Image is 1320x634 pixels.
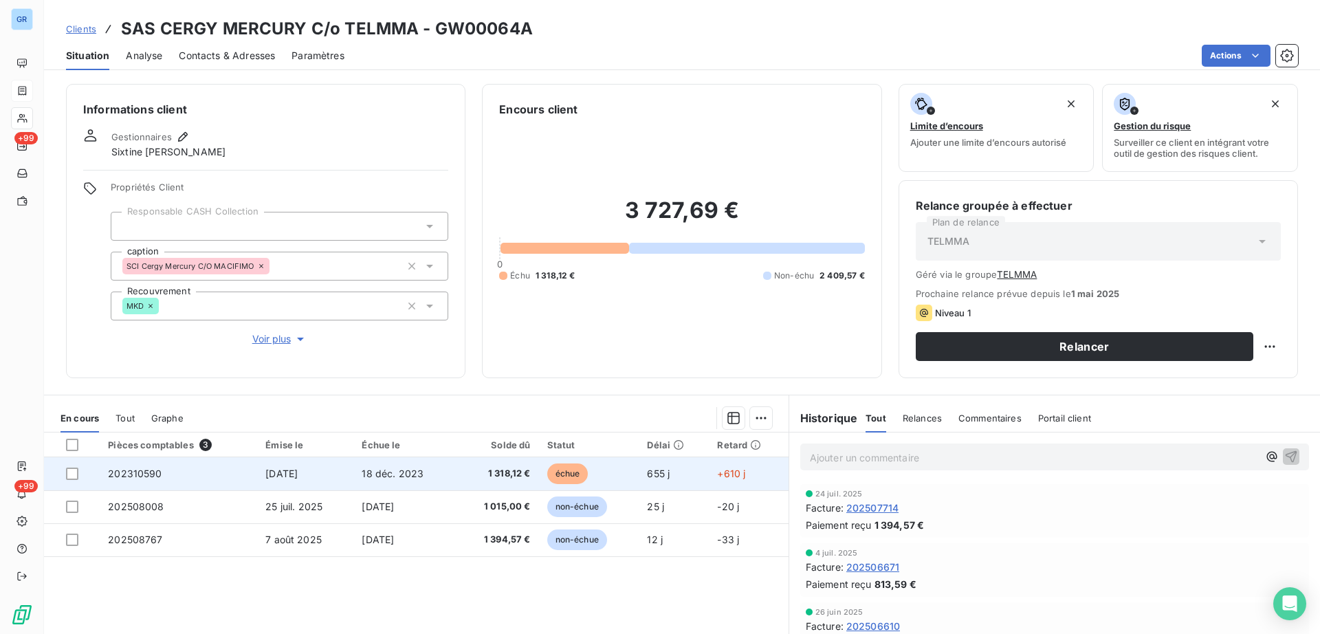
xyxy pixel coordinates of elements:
button: TELMMA [997,269,1037,280]
span: 26 juin 2025 [815,608,863,616]
span: Paiement reçu [806,518,872,532]
span: 1 318,12 € [465,467,531,481]
span: 1 mai 2025 [1071,288,1120,299]
span: Paramètres [291,49,344,63]
h6: Relance groupée à effectuer [916,197,1281,214]
span: 7 août 2025 [265,534,322,545]
span: [DATE] [362,534,394,545]
span: 202506610 [846,619,900,633]
span: Gestion du risque [1114,120,1191,131]
span: +610 j [717,468,745,479]
span: Situation [66,49,109,63]
img: Logo LeanPay [11,604,33,626]
span: 202507714 [846,501,899,515]
div: Retard [717,439,780,450]
input: Ajouter une valeur [122,220,133,232]
span: 25 juil. 2025 [265,501,322,512]
span: Tout [115,413,135,424]
span: TELMMA [927,234,970,248]
div: Open Intercom Messenger [1273,587,1306,620]
span: -33 j [717,534,739,545]
span: Ajouter une limite d’encours autorisé [910,137,1066,148]
input: Ajouter une valeur [269,260,280,272]
span: Contacts & Adresses [179,49,275,63]
span: 25 j [647,501,664,512]
span: Prochaine relance prévue depuis le [916,288,1281,299]
h6: Encours client [499,101,577,118]
span: MKD [126,302,144,310]
span: Propriétés Client [111,182,448,201]
span: Paiement reçu [806,577,872,591]
span: Non-échu [774,270,814,282]
button: Limite d’encoursAjouter une limite d’encours autorisé [899,84,1094,172]
span: Portail client [1038,413,1091,424]
span: Niveau 1 [935,307,971,318]
span: 655 j [647,468,670,479]
div: Pièces comptables [108,439,249,451]
button: Gestion du risqueSurveiller ce client en intégrant votre outil de gestion des risques client. [1102,84,1298,172]
span: Relances [903,413,942,424]
span: Facture : [806,501,844,515]
span: Surveiller ce client en intégrant votre outil de gestion des risques client. [1114,137,1286,159]
button: Voir plus [111,331,448,347]
div: Délai [647,439,701,450]
span: 4 juil. 2025 [815,549,858,557]
div: Émise le [265,439,345,450]
span: Clients [66,23,96,34]
h6: Informations client [83,101,448,118]
a: Clients [66,22,96,36]
span: Voir plus [252,332,307,346]
div: GR [11,8,33,30]
span: [DATE] [362,501,394,512]
span: +99 [14,132,38,144]
div: Statut [547,439,631,450]
span: En cours [60,413,99,424]
span: 202508008 [108,501,164,512]
span: 18 déc. 2023 [362,468,423,479]
div: Échue le [362,439,448,450]
span: Gestionnaires [111,131,172,142]
h2: 3 727,69 € [499,197,864,238]
span: 1 318,12 € [536,270,575,282]
button: Actions [1202,45,1270,67]
button: Relancer [916,332,1253,361]
span: +99 [14,480,38,492]
input: Ajouter une valeur [159,300,170,312]
span: 1 015,00 € [465,500,531,514]
span: Facture : [806,619,844,633]
span: non-échue [547,529,607,550]
span: 202506671 [846,560,899,574]
span: Tout [866,413,886,424]
span: 202310590 [108,468,162,479]
span: 12 j [647,534,663,545]
span: non-échue [547,496,607,517]
span: 24 juil. 2025 [815,490,863,498]
div: Solde dû [465,439,531,450]
span: 2 409,57 € [819,270,865,282]
span: SCI Cergy Mercury C/O MACIFIMO [126,262,254,270]
span: [DATE] [265,468,298,479]
h3: SAS CERGY MERCURY C/o TELMMA - GW00064A [121,17,533,41]
span: 0 [497,259,503,270]
span: 1 394,57 € [465,533,531,547]
span: Graphe [151,413,184,424]
span: Analyse [126,49,162,63]
span: Commentaires [958,413,1022,424]
h6: Historique [789,410,858,426]
span: Facture : [806,560,844,574]
span: 813,59 € [874,577,916,591]
span: 3 [199,439,212,451]
span: Géré via le groupe [916,269,1281,280]
span: Échu [510,270,530,282]
span: 1 394,57 € [874,518,925,532]
span: échue [547,463,588,484]
span: 202508767 [108,534,162,545]
span: Limite d’encours [910,120,983,131]
span: -20 j [717,501,739,512]
a: +99 [11,135,32,157]
span: Sixtine [PERSON_NAME] [111,145,225,159]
